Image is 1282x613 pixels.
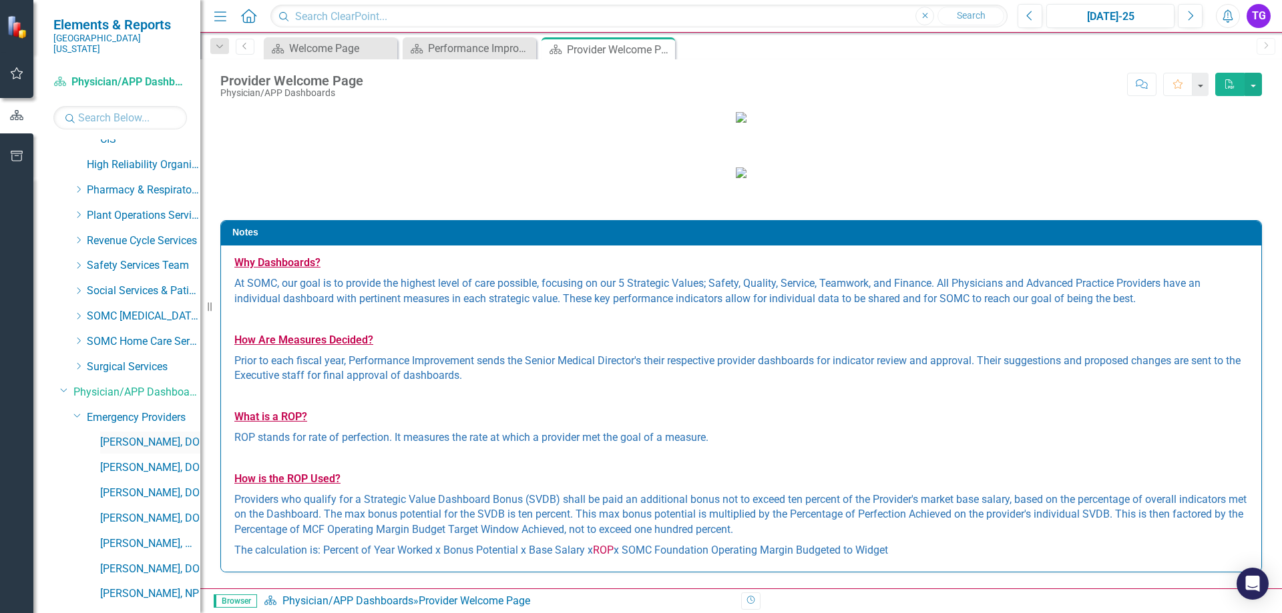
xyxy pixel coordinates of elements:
div: » [264,594,731,609]
div: Welcome Page [289,40,394,57]
span: The calculation is: Percent of Year Worked x Bonus Potential x Base Salary x x SOMC Foundation Op... [234,544,888,556]
strong: Why Dashboards? [234,256,320,269]
input: Search ClearPoint... [270,5,1008,28]
div: Provider Welcome Page [567,41,672,58]
span: Providers who qualify for a Strategic Value Dashboard Bonus (SVDB) shall be paid an additional bo... [234,493,1247,536]
a: SOMC Home Care Services [87,334,200,350]
span: ROP [593,544,614,556]
div: Performance Improvement Dashboard [428,40,533,57]
span: Search [957,10,986,21]
strong: How Are Measures Decided? [234,334,373,346]
a: [PERSON_NAME], DO [100,460,200,476]
a: [PERSON_NAME], DO [100,435,200,450]
h3: Notes [232,227,1255,237]
a: [PERSON_NAME], DO [100,562,200,577]
div: Provider Welcome Page [419,594,530,607]
a: Emergency Providers [87,410,200,426]
a: [PERSON_NAME], MD [100,536,200,552]
small: [GEOGRAPHIC_DATA][US_STATE] [53,33,187,55]
a: Social Services & Patient Relations [87,283,200,299]
a: [PERSON_NAME], DO [100,511,200,526]
span: Browser [214,594,257,608]
a: Revenue Cycle Services [87,233,200,249]
a: Physician/APP Dashboards [73,385,200,400]
button: TG [1247,4,1271,28]
a: Pharmacy & Respiratory [87,183,200,198]
a: Safety Services Team [87,258,200,273]
span: At SOMC, our goal is to provide the highest level of care possible, focusing on our 5 Strategic V... [234,277,1201,305]
strong: What is a ROP? [234,410,307,423]
input: Search Below... [53,106,187,129]
strong: How is the ROP Used? [234,472,341,485]
a: Plant Operations Services [87,208,200,223]
a: CIS [100,132,200,147]
a: Welcome Page [267,40,394,57]
span: Elements & Reports [53,17,187,33]
div: Physician/APP Dashboards [220,88,363,98]
div: Provider Welcome Page [220,73,363,88]
a: Physician/APP Dashboards [282,594,413,607]
a: [PERSON_NAME], DO [100,486,200,501]
div: Open Intercom Messenger [1237,568,1269,600]
div: [DATE]-25 [1051,9,1170,25]
a: [PERSON_NAME], NP [100,586,200,602]
button: Search [937,7,1004,25]
button: [DATE]-25 [1046,4,1174,28]
span: Prior to each fiscal year, Performance Improvement sends the Senior Medical Director's their resp... [234,354,1241,382]
a: Surgical Services [87,360,200,375]
span: ROP stands for rate of perfection. It measures the rate at which a provider met the goal of a mea... [234,431,708,444]
img: SOMC%20Logo.png [736,112,746,123]
a: SOMC [MEDICAL_DATA] & Infusion Services [87,309,200,324]
a: High Reliability Organization [87,157,200,173]
img: mceclip1.png [736,167,746,178]
a: Performance Improvement Dashboard [406,40,533,57]
a: Physician/APP Dashboards [53,75,187,90]
img: ClearPoint Strategy [7,15,30,39]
